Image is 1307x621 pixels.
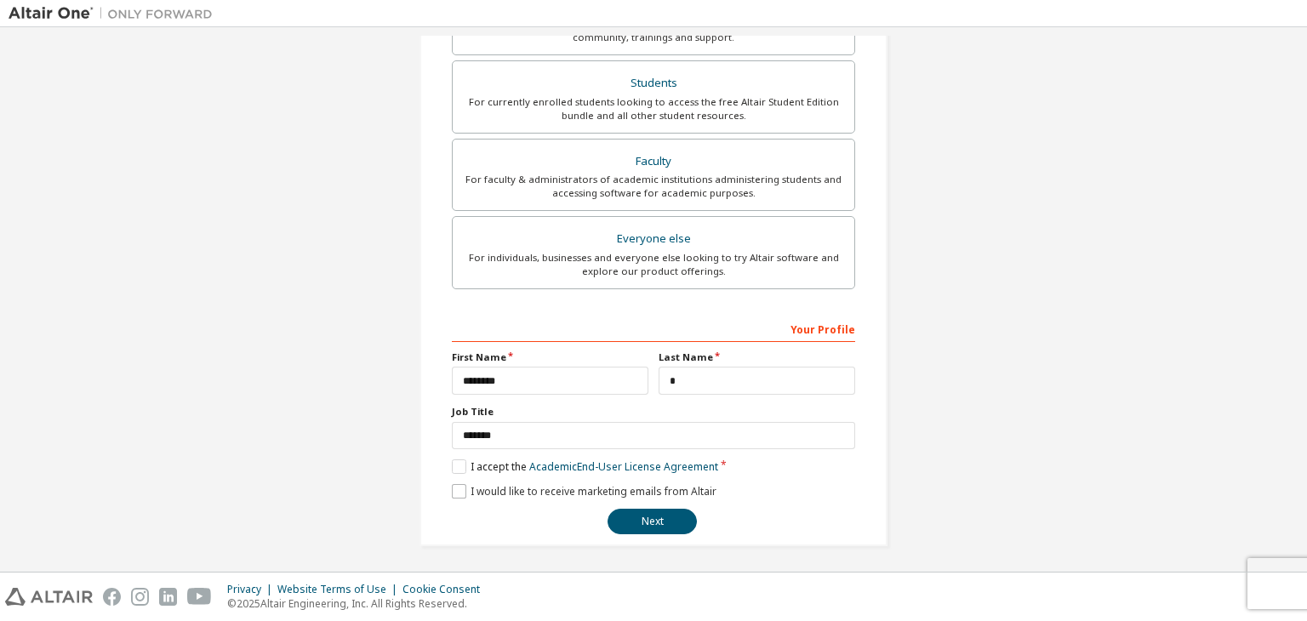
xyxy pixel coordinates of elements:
label: Last Name [659,350,855,364]
button: Next [608,509,697,534]
div: Website Terms of Use [277,583,402,596]
img: Altair One [9,5,221,22]
div: Students [463,71,844,95]
div: Everyone else [463,227,844,251]
div: Your Profile [452,315,855,342]
div: For currently enrolled students looking to access the free Altair Student Edition bundle and all ... [463,95,844,122]
img: instagram.svg [131,588,149,606]
img: linkedin.svg [159,588,177,606]
label: First Name [452,350,648,364]
div: For faculty & administrators of academic institutions administering students and accessing softwa... [463,173,844,200]
div: Faculty [463,150,844,174]
label: I would like to receive marketing emails from Altair [452,484,716,499]
p: © 2025 Altair Engineering, Inc. All Rights Reserved. [227,596,490,611]
div: For individuals, businesses and everyone else looking to try Altair software and explore our prod... [463,251,844,278]
img: facebook.svg [103,588,121,606]
label: Job Title [452,405,855,419]
img: altair_logo.svg [5,588,93,606]
a: Academic End-User License Agreement [529,459,718,474]
label: I accept the [452,459,718,474]
div: Privacy [227,583,277,596]
img: youtube.svg [187,588,212,606]
div: Cookie Consent [402,583,490,596]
